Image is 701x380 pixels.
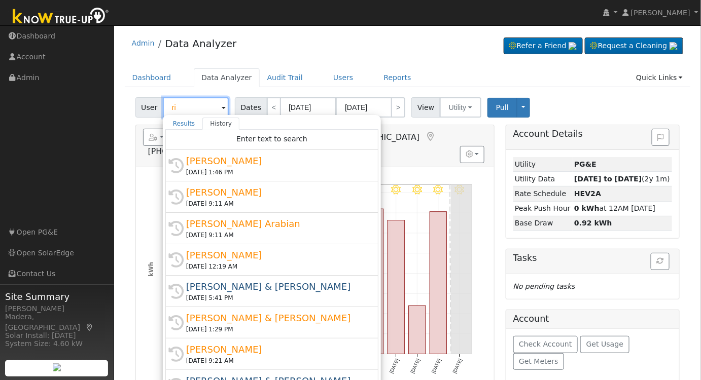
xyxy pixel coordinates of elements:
[186,217,367,231] div: [PERSON_NAME] Arabian
[5,312,109,333] div: Madera, [GEOGRAPHIC_DATA]
[388,220,405,354] rect: onclick=""
[168,158,184,173] i: History
[519,340,572,348] span: Check Account
[410,358,422,374] text: [DATE]
[670,42,678,50] img: retrieve
[165,118,203,130] a: Results
[434,185,443,195] i: 9/17 - Clear
[168,284,184,299] i: History
[585,37,683,55] a: Request a Cleaning
[513,253,673,263] h5: Tasks
[186,325,367,334] div: [DATE] 1:29 PM
[513,172,573,186] td: Utility Data
[574,219,612,227] strong: 0.92 kWh
[452,358,464,374] text: [DATE]
[186,293,367,302] div: [DATE] 5:41 PM
[574,175,670,183] span: (2y 1m)
[186,154,367,168] div: [PERSON_NAME]
[194,68,260,87] a: Data Analyzer
[411,97,440,118] span: View
[125,68,179,87] a: Dashboard
[5,303,109,314] div: [PERSON_NAME]
[513,201,573,216] td: Peak Push Hour
[513,336,578,353] button: Check Account
[132,39,155,47] a: Admin
[202,118,239,130] a: History
[574,204,600,212] strong: 0 kWh
[8,6,114,28] img: Know True-Up
[574,189,601,198] strong: Y
[504,37,583,55] a: Refer a Friend
[53,363,61,371] img: retrieve
[513,157,573,172] td: Utility
[186,356,367,365] div: [DATE] 9:21 AM
[326,68,361,87] a: Users
[186,168,367,177] div: [DATE] 1:46 PM
[376,68,419,87] a: Reports
[235,97,267,118] span: Dates
[85,323,94,331] a: Map
[513,186,573,201] td: Rate Schedule
[168,189,184,205] i: History
[135,97,163,118] span: User
[631,9,690,17] span: [PERSON_NAME]
[513,129,673,139] h5: Account Details
[148,146,222,156] span: [PHONE_NUMBER]
[651,253,670,270] button: Refresh
[168,315,184,330] i: History
[260,68,310,87] a: Audit Trail
[430,212,447,354] rect: onclick=""
[168,347,184,362] i: History
[236,135,307,143] span: Enter text to search
[487,98,517,118] button: Pull
[519,357,558,365] span: Get Meters
[573,201,673,216] td: at 12AM [DATE]
[513,314,549,324] h5: Account
[367,209,383,354] rect: onclick=""
[496,103,509,111] span: Pull
[412,185,422,195] i: 9/16 - Clear
[513,353,565,370] button: Get Meters
[168,252,184,268] i: History
[513,282,575,290] i: No pending tasks
[5,330,109,341] div: Solar Install: [DATE]
[569,42,577,50] img: retrieve
[186,199,367,208] div: [DATE] 9:11 AM
[391,97,405,118] a: >
[513,216,573,231] td: Base Draw
[409,306,426,354] rect: onclick=""
[147,262,154,277] text: kWh
[580,336,629,353] button: Get Usage
[574,160,597,168] strong: ID: 17302673, authorized: 09/19/25
[425,132,436,142] a: Map
[186,185,367,199] div: [PERSON_NAME]
[5,290,109,303] span: Site Summary
[389,358,400,374] text: [DATE]
[186,262,367,271] div: [DATE] 12:19 AM
[186,343,367,356] div: [PERSON_NAME]
[267,97,281,118] a: <
[165,37,236,50] a: Data Analyzer
[392,185,401,195] i: 9/15 - Clear
[628,68,690,87] a: Quick Links
[168,221,184,236] i: History
[652,129,670,146] button: Issue History
[186,231,367,240] div: [DATE] 9:11 AM
[431,358,442,374] text: [DATE]
[440,97,481,118] button: Utility
[163,97,229,118] input: Select a User
[5,338,109,349] div: System Size: 4.60 kW
[186,280,367,293] div: [PERSON_NAME] & [PERSON_NAME]
[574,175,642,183] strong: [DATE] to [DATE]
[586,340,623,348] span: Get Usage
[186,248,367,262] div: [PERSON_NAME]
[186,311,367,325] div: [PERSON_NAME] & [PERSON_NAME]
